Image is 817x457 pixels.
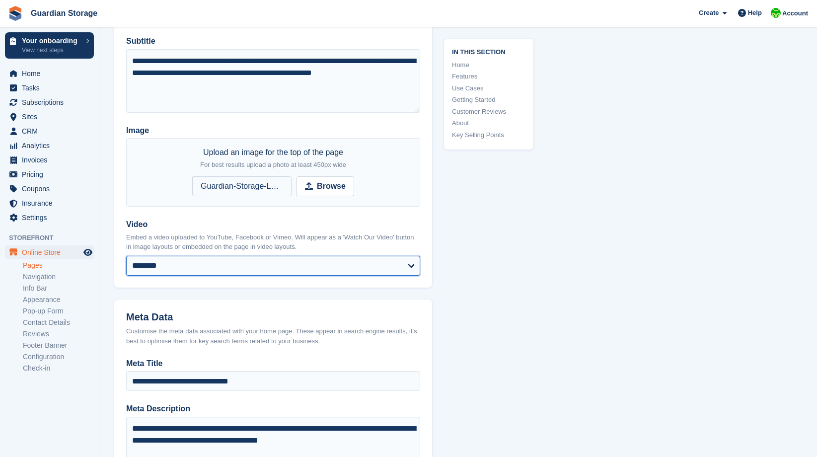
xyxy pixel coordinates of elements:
div: Upload an image for the top of the page [200,147,346,170]
span: Sites [22,110,81,124]
a: menu [5,182,94,196]
span: Guardian-Storage-Logo-stacked-1.png [192,176,292,196]
span: Coupons [22,182,81,196]
label: Image [126,125,420,137]
span: Home [22,67,81,80]
a: Guardian Storage [27,5,101,21]
a: menu [5,139,94,152]
a: menu [5,196,94,210]
p: View next steps [22,46,81,55]
a: menu [5,167,94,181]
a: menu [5,245,94,259]
a: Navigation [23,272,94,282]
a: About [452,118,525,128]
a: Footer Banner [23,341,94,350]
input: Browse Guardian-Storage-Logo-stacked-1.png [192,176,354,196]
a: menu [5,81,94,95]
a: Check-in [23,364,94,373]
span: Invoices [22,153,81,167]
span: Storefront [9,233,99,243]
span: Create [699,8,719,18]
span: Insurance [22,196,81,210]
label: Video [126,219,420,230]
span: For best results upload a photo at least 450px wide [200,161,346,168]
span: Tasks [22,81,81,95]
a: Configuration [23,352,94,362]
strong: Browse [317,180,346,192]
span: Settings [22,211,81,225]
a: menu [5,211,94,225]
a: Home [452,60,525,70]
a: Use Cases [452,83,525,93]
span: Subscriptions [22,95,81,109]
a: Customer Reviews [452,107,525,117]
span: Pricing [22,167,81,181]
div: Customise the meta data associated with your home page. These appear in search engine results, it... [126,326,420,346]
span: Analytics [22,139,81,152]
a: Key Selling Points [452,130,525,140]
span: Help [748,8,762,18]
label: Meta Title [126,358,420,370]
a: Getting Started [452,95,525,105]
a: Pop-up Form [23,306,94,316]
h2: Meta Data [126,311,420,323]
a: menu [5,124,94,138]
label: Subtitle [126,35,420,47]
a: menu [5,110,94,124]
span: CRM [22,124,81,138]
p: Your onboarding [22,37,81,44]
a: menu [5,67,94,80]
p: Embed a video uploaded to YouTube, Facebook or Vimeo. Will appear as a 'Watch Our Video' button i... [126,232,420,252]
img: stora-icon-8386f47178a22dfd0bd8f6a31ec36ba5ce8667c1dd55bd0f319d3a0aa187defe.svg [8,6,23,21]
a: menu [5,95,94,109]
label: Meta Description [126,403,420,415]
a: Your onboarding View next steps [5,32,94,59]
span: Account [782,8,808,18]
a: Preview store [82,246,94,258]
a: Features [452,72,525,81]
a: Contact Details [23,318,94,327]
a: Reviews [23,329,94,339]
img: Andrew Kinakin [771,8,781,18]
a: menu [5,153,94,167]
span: Online Store [22,245,81,259]
a: Info Bar [23,284,94,293]
a: Appearance [23,295,94,305]
span: In this section [452,47,525,56]
a: Pages [23,261,94,270]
